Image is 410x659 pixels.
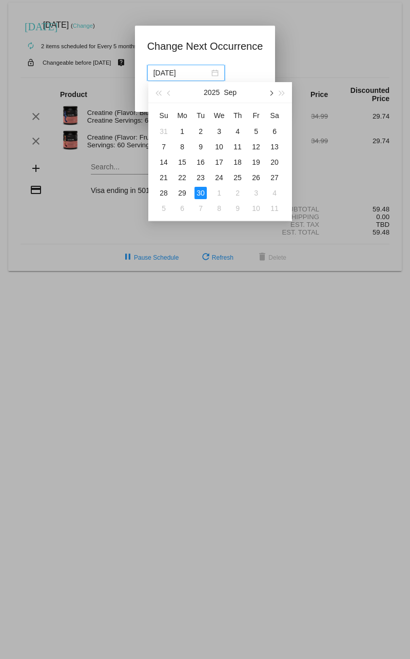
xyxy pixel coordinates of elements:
td: 9/28/2025 [154,185,173,201]
div: 10 [213,141,225,153]
div: 18 [231,156,244,168]
td: 9/14/2025 [154,154,173,170]
td: 9/5/2025 [247,124,265,139]
button: Last year (Control + left) [152,82,164,103]
th: Wed [210,107,228,124]
td: 9/21/2025 [154,170,173,185]
td: 10/4/2025 [265,185,284,201]
td: 9/16/2025 [191,154,210,170]
button: 2025 [204,82,220,103]
div: 5 [250,125,262,138]
div: 13 [268,141,281,153]
div: 4 [231,125,244,138]
td: 8/31/2025 [154,124,173,139]
td: 9/22/2025 [173,170,191,185]
div: 2 [194,125,207,138]
h1: Change Next Occurrence [147,38,263,54]
td: 9/3/2025 [210,124,228,139]
div: 3 [213,125,225,138]
div: 26 [250,171,262,184]
td: 9/9/2025 [191,139,210,154]
td: 9/4/2025 [228,124,247,139]
div: 12 [250,141,262,153]
div: 11 [268,202,281,215]
td: 9/24/2025 [210,170,228,185]
div: 23 [194,171,207,184]
td: 9/26/2025 [247,170,265,185]
div: 24 [213,171,225,184]
div: 30 [194,187,207,199]
td: 10/2/2025 [228,185,247,201]
td: 9/19/2025 [247,154,265,170]
div: 2 [231,187,244,199]
div: 1 [213,187,225,199]
div: 19 [250,156,262,168]
th: Tue [191,107,210,124]
td: 9/13/2025 [265,139,284,154]
td: 9/29/2025 [173,185,191,201]
div: 3 [250,187,262,199]
div: 27 [268,171,281,184]
td: 9/7/2025 [154,139,173,154]
div: 20 [268,156,281,168]
div: 8 [213,202,225,215]
div: 29 [176,187,188,199]
div: 31 [158,125,170,138]
th: Thu [228,107,247,124]
div: 9 [194,141,207,153]
td: 9/8/2025 [173,139,191,154]
td: 9/23/2025 [191,170,210,185]
div: 14 [158,156,170,168]
td: 9/6/2025 [265,124,284,139]
div: 11 [231,141,244,153]
div: 7 [194,202,207,215]
td: 9/18/2025 [228,154,247,170]
th: Fri [247,107,265,124]
div: 25 [231,171,244,184]
td: 9/25/2025 [228,170,247,185]
div: 6 [176,202,188,215]
td: 10/6/2025 [173,201,191,216]
td: 9/17/2025 [210,154,228,170]
div: 1 [176,125,188,138]
button: Sep [224,82,237,103]
div: 16 [194,156,207,168]
button: Next month (PageDown) [265,82,276,103]
div: 21 [158,171,170,184]
td: 10/10/2025 [247,201,265,216]
div: 9 [231,202,244,215]
td: 9/1/2025 [173,124,191,139]
div: 28 [158,187,170,199]
td: 10/9/2025 [228,201,247,216]
td: 9/30/2025 [191,185,210,201]
td: 9/15/2025 [173,154,191,170]
td: 10/8/2025 [210,201,228,216]
div: 22 [176,171,188,184]
div: 8 [176,141,188,153]
th: Sun [154,107,173,124]
div: 4 [268,187,281,199]
div: 17 [213,156,225,168]
td: 9/11/2025 [228,139,247,154]
div: 15 [176,156,188,168]
td: 9/2/2025 [191,124,210,139]
td: 9/12/2025 [247,139,265,154]
td: 10/5/2025 [154,201,173,216]
button: Previous month (PageUp) [164,82,175,103]
button: Update [147,87,192,106]
td: 10/7/2025 [191,201,210,216]
td: 10/11/2025 [265,201,284,216]
div: 5 [158,202,170,215]
td: 9/20/2025 [265,154,284,170]
input: Select date [153,67,209,79]
div: 6 [268,125,281,138]
td: 9/10/2025 [210,139,228,154]
div: 7 [158,141,170,153]
th: Sat [265,107,284,124]
td: 10/1/2025 [210,185,228,201]
td: 9/27/2025 [265,170,284,185]
div: 10 [250,202,262,215]
td: 10/3/2025 [247,185,265,201]
th: Mon [173,107,191,124]
button: Next year (Control + right) [277,82,288,103]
